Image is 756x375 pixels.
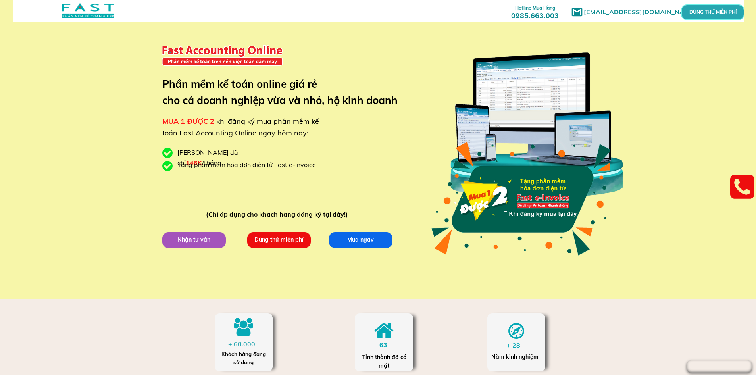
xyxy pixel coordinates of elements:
span: 146K [186,159,202,167]
div: Khách hàng đang sử dụng [219,350,268,367]
p: Dùng thử miễn phí [244,231,314,249]
div: Tỉnh thành đã có mặt [361,353,407,371]
span: khi đăng ký mua phần mềm kế toán Fast Accounting Online ngay hôm nay: [162,117,319,137]
div: 63 [382,342,392,348]
div: + 28 [510,342,523,349]
span: Hotline Mua Hàng [515,5,555,11]
div: (Chỉ áp dụng cho khách hàng đăng ký tại đây!) [206,210,352,220]
p: DÙNG THỬ MIỄN PHÍ [680,5,745,20]
p: Nhận tư vấn [159,231,229,249]
span: MUA 1 ĐƯỢC 2 [162,117,214,126]
div: [PERSON_NAME] đãi chỉ /tháng [177,148,281,168]
h3: Phần mềm kế toán online giá rẻ cho cả doanh nghiệp vừa và nhỏ, hộ kinh doanh [162,76,410,109]
div: Tặng phần mềm hóa đơn điện tử Fast e-Invoice [177,160,322,170]
h3: 0985.663.003 [502,3,567,20]
p: Mua ngay [326,231,396,249]
h1: [EMAIL_ADDRESS][DOMAIN_NAME] [584,7,701,17]
div: Năm kinh nghiệm [491,352,541,361]
div: + 60.000 [234,341,253,347]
